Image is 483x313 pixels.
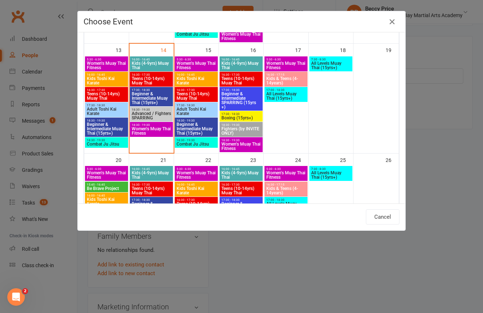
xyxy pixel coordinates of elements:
[86,76,127,85] span: Kids Toshi Kai Karate
[86,139,127,142] span: 18:30 - 19:30
[176,198,216,202] span: 16:30 - 17:30
[176,186,216,195] span: Kids Toshi Kai Karate
[221,123,261,127] span: 18:30 - 19:30
[131,61,171,70] span: Kids (4-9yrs) Muay Thai
[340,154,353,166] div: 25
[176,202,216,210] span: Teens (10-14yrs) Muay Thai
[221,198,261,202] span: 17:30 - 18:30
[221,76,261,85] span: Teens (10-14yrs) Muay Thai
[7,288,25,306] iframe: Intercom live chat
[266,202,306,210] span: All Levels Muay Thai (15yrs+)
[266,58,306,61] span: 5:30 - 6:30
[161,154,174,166] div: 21
[221,142,261,151] span: Women's Muay Thai Fitness
[131,123,171,127] span: 18:30 - 19:30
[176,171,216,179] span: Women's Muay Thai Fitness
[176,119,216,122] span: 18:30 - 19:30
[221,116,261,120] span: Boxing (15yrs+)
[176,58,216,61] span: 5:30 - 6:30
[205,44,219,56] div: 15
[340,44,353,56] div: 18
[221,61,261,70] span: Kids (4-9yrs) Muay Thai
[176,139,216,142] span: 18:30 - 19:30
[176,61,216,70] span: Women's Muay Thai Fitness
[221,171,261,179] span: Kids (4-9yrs) Muay Thai
[86,194,127,197] span: 16:00 - 16:45
[116,154,129,166] div: 20
[131,127,171,135] span: Women's Muay Thai Fitness
[266,186,306,195] span: Kids & Teens (4-14years)
[86,197,127,206] span: Kids Toshi Kai Karate
[131,183,171,186] span: 16:30 - 17:30
[221,88,261,92] span: 17:30 - 18:30
[86,58,127,61] span: 5:30 - 6:30
[221,58,261,61] span: 16:00 - 16:45
[266,76,306,85] span: Kids & Teens (4-14years)
[176,92,216,100] span: Teens (10-14yrs) Muay Thai
[86,107,127,116] span: Adult Toshi Kai Karate
[176,167,216,171] span: 5:30 - 6:30
[266,171,306,179] span: Women's Muay Thai Fitness
[86,183,127,186] span: 15:45 - 16:45
[311,167,351,171] span: 7:30 - 8:30
[86,104,127,107] span: 17:30 - 18:30
[86,122,127,135] span: Beginner & Intermediate Muay Thai (15yrs+)
[176,122,216,135] span: Beginner & Intermediate Muay Thai (15yrs+)
[131,76,171,85] span: Teens (10-14yrs) Muay Thai
[86,73,127,76] span: 16:00 - 16:45
[266,183,306,186] span: 16:30 - 17:15
[221,202,261,219] span: Beginner & Intermediate SPARRING (15yrs +)
[266,167,306,171] span: 5:30 - 6:30
[86,61,127,70] span: Women's Muay Thai Fitness
[176,107,216,116] span: Adult Toshi Kai Karate
[366,209,399,225] button: Cancel
[116,44,129,56] div: 13
[176,32,216,36] span: Combat Ju Jitsu
[131,88,171,92] span: 17:30 - 18:30
[176,183,216,186] span: 16:00 - 16:45
[221,186,261,195] span: Teens (10-14yrs) Muay Thai
[221,92,261,109] span: Beginner & Intermediate SPARRING (15yrs +)
[86,92,127,100] span: Teens (10-14yrs) Muay Thai
[266,92,306,100] span: All Levels Muay Thai (15yrs+)
[176,76,216,85] span: Kids Toshi Kai Karate
[266,73,306,76] span: 16:30 - 17:15
[221,32,261,41] span: Women's Muay Thai Fitness
[131,171,171,179] span: Kids (4-9yrs) Muay Thai
[311,58,351,61] span: 7:30 - 8:30
[176,104,216,107] span: 17:30 - 18:30
[86,171,127,179] span: Women's Muay Thai Fitness
[86,167,127,171] span: 5:30 - 6:30
[311,171,351,179] span: All Levels Muay Thai (15yrs+)
[176,142,216,146] span: Combat Ju Jitsu
[205,154,219,166] div: 22
[86,88,127,92] span: 16:30 - 17:30
[22,288,28,294] span: 2
[131,73,171,76] span: 16:30 - 17:30
[295,154,308,166] div: 24
[86,119,127,122] span: 18:30 - 19:30
[221,139,261,142] span: 18:30 - 19:30
[176,73,216,76] span: 16:00 - 16:45
[131,167,171,171] span: 16:00 - 16:45
[386,44,399,56] div: 19
[86,186,127,191] span: Be Brave Project
[221,127,261,135] span: Fighters (by INVITE ONLY)
[221,73,261,76] span: 16:30 - 17:30
[221,112,261,116] span: 17:30 - 18:30
[131,202,171,215] span: Beginner & Intermediate Muay Thai (15yrs+)
[386,154,399,166] div: 26
[86,142,127,146] span: Combat Ju Jitsu
[131,198,171,202] span: 17:30 - 18:30
[176,88,216,92] span: 16:30 - 17:30
[161,44,174,56] div: 14
[295,44,308,56] div: 17
[266,61,306,70] span: Women's Muay Thai Fitness
[386,16,398,28] button: Close
[266,88,306,92] span: 17:00 - 18:30
[250,44,263,56] div: 16
[311,61,351,70] span: All Levels Muay Thai (15yrs+)
[84,17,399,26] h4: Choose Event
[221,167,261,171] span: 16:00 - 16:45
[131,92,171,105] span: Beginner & Intermediate Muay Thai (15yrs+)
